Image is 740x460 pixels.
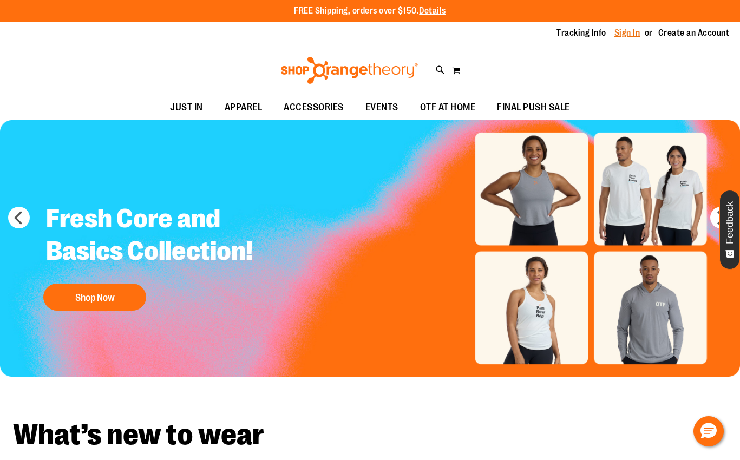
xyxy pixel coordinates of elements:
[38,194,297,316] a: Fresh Core and Basics Collection! Shop Now
[710,207,732,228] button: next
[13,420,727,450] h2: What’s new to wear
[170,95,203,120] span: JUST IN
[159,95,214,120] a: JUST IN
[419,6,446,16] a: Details
[719,190,740,270] button: Feedback - Show survey
[355,95,409,120] a: EVENTS
[214,95,273,120] a: APPAREL
[273,95,355,120] a: ACCESSORIES
[420,95,476,120] span: OTF AT HOME
[294,5,446,17] p: FREE Shipping, orders over $150.
[556,27,606,39] a: Tracking Info
[225,95,263,120] span: APPAREL
[279,57,420,84] img: Shop Orangetheory
[486,95,581,120] a: FINAL PUSH SALE
[614,27,640,39] a: Sign In
[658,27,730,39] a: Create an Account
[365,95,398,120] span: EVENTS
[693,416,724,446] button: Hello, have a question? Let’s chat.
[8,207,30,228] button: prev
[43,284,146,311] button: Shop Now
[725,201,735,244] span: Feedback
[409,95,487,120] a: OTF AT HOME
[497,95,570,120] span: FINAL PUSH SALE
[38,194,297,278] h2: Fresh Core and Basics Collection!
[284,95,344,120] span: ACCESSORIES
